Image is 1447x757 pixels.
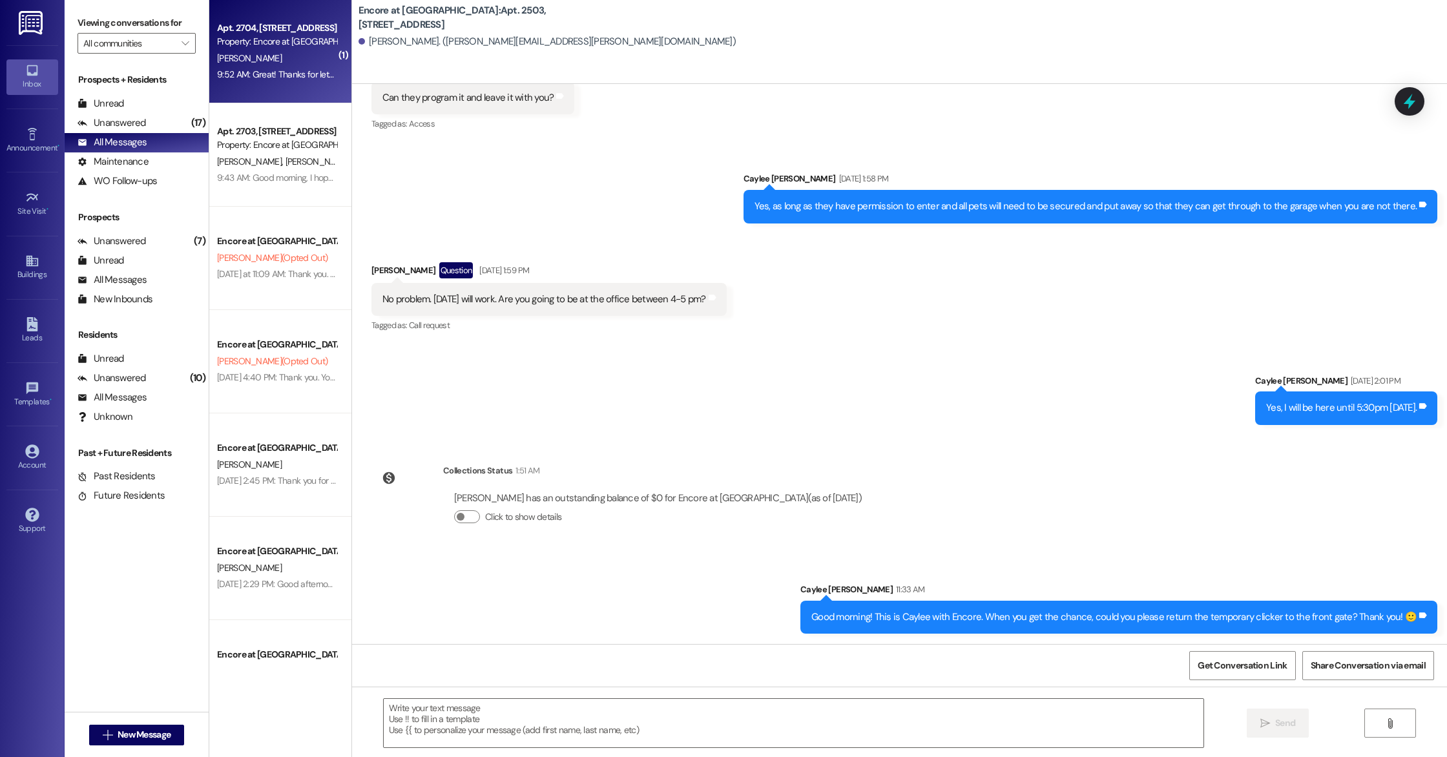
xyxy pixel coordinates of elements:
[6,313,58,348] a: Leads
[217,475,528,486] div: [DATE] 2:45 PM: Thank you for your response! I will remove you from our contact list.
[78,13,196,33] label: Viewing conversations for
[187,368,209,388] div: (10)
[217,234,337,248] div: Encore at [GEOGRAPHIC_DATA]
[217,371,857,383] div: [DATE] 4:40 PM: Thank you. You will no longer receive texts from this thread. Please reply with '...
[217,252,328,264] span: [PERSON_NAME] (Opted Out)
[800,583,1437,601] div: Caylee [PERSON_NAME]
[371,262,727,283] div: [PERSON_NAME]
[78,470,156,483] div: Past Residents
[78,352,124,366] div: Unread
[78,136,147,149] div: All Messages
[65,328,209,342] div: Residents
[78,254,124,267] div: Unread
[476,264,529,277] div: [DATE] 1:59 PM
[1348,374,1400,388] div: [DATE] 2:01 PM
[188,113,209,133] div: (17)
[217,459,282,470] span: [PERSON_NAME]
[6,377,58,412] a: Templates •
[382,91,554,105] div: Can they program it and leave it with you?
[1247,709,1309,738] button: Send
[217,21,337,35] div: Apt. 2704, [STREET_ADDRESS]
[1311,659,1426,672] span: Share Conversation via email
[78,234,146,248] div: Unanswered
[78,489,165,503] div: Future Residents
[78,293,152,306] div: New Inbounds
[78,410,132,424] div: Unknown
[382,293,706,306] div: No problem. [DATE] will work. Are you going to be at the office between 4-5 pm?
[217,172,767,183] div: 9:43 AM: Good morning, I hope you guys are having a great day! The company that is coming out to ...
[78,174,157,188] div: WO Follow-ups
[217,52,282,64] span: [PERSON_NAME]
[1302,651,1434,680] button: Share Conversation via email
[285,156,349,167] span: [PERSON_NAME]
[485,510,561,524] label: Click to show details
[78,116,146,130] div: Unanswered
[78,391,147,404] div: All Messages
[65,446,209,460] div: Past + Future Residents
[78,273,147,287] div: All Messages
[217,138,337,152] div: Property: Encore at [GEOGRAPHIC_DATA]
[50,395,52,404] span: •
[811,610,1417,624] div: Good morning! This is Caylee with Encore. When you get the chance, could you please return the te...
[6,187,58,222] a: Site Visit •
[217,441,337,455] div: Encore at [GEOGRAPHIC_DATA]
[19,11,45,35] img: ResiDesk Logo
[191,231,209,251] div: (7)
[755,200,1417,213] div: Yes, as long as they have permission to enter and all pets will need to be secured and put away s...
[217,338,337,351] div: Encore at [GEOGRAPHIC_DATA]
[359,35,736,48] div: [PERSON_NAME]. ([PERSON_NAME][EMAIL_ADDRESS][PERSON_NAME][DOMAIN_NAME])
[1198,659,1287,672] span: Get Conversation Link
[1266,401,1417,415] div: Yes, I will be here until 5:30pm [DATE].
[217,35,337,48] div: Property: Encore at [GEOGRAPHIC_DATA]
[65,211,209,224] div: Prospects
[371,114,575,133] div: Tagged as:
[57,141,59,150] span: •
[6,250,58,285] a: Buildings
[443,464,512,477] div: Collections Status
[78,155,149,169] div: Maintenance
[217,562,282,574] span: [PERSON_NAME]
[89,725,185,745] button: New Message
[1189,651,1295,680] button: Get Conversation Link
[439,262,474,278] div: Question
[217,156,286,167] span: [PERSON_NAME]
[217,268,866,280] div: [DATE] at 11:09 AM: Thank you. You will no longer receive texts from this thread. Please reply wi...
[217,68,449,80] div: 9:52 AM: Great! Thanks for letting me know! Have a great day.
[1275,716,1295,730] span: Send
[217,355,328,367] span: [PERSON_NAME] (Opted Out)
[65,73,209,87] div: Prospects + Residents
[217,544,337,558] div: Encore at [GEOGRAPHIC_DATA]
[454,492,862,505] div: [PERSON_NAME] has an outstanding balance of $0 for Encore at [GEOGRAPHIC_DATA] (as of [DATE])
[217,665,282,677] span: [PERSON_NAME]
[78,371,146,385] div: Unanswered
[1385,718,1395,729] i: 
[409,320,450,331] span: Call request
[6,441,58,475] a: Account
[78,97,124,110] div: Unread
[744,172,1438,190] div: Caylee [PERSON_NAME]
[217,648,337,661] div: Encore at [GEOGRAPHIC_DATA]
[836,172,889,185] div: [DATE] 1:58 PM
[6,59,58,94] a: Inbox
[512,464,539,477] div: 1:51 AM
[182,38,189,48] i: 
[217,125,337,138] div: Apt. 2703, [STREET_ADDRESS]
[103,730,112,740] i: 
[83,33,175,54] input: All communities
[118,728,171,741] span: New Message
[1260,718,1270,729] i: 
[1255,374,1437,392] div: Caylee [PERSON_NAME]
[359,4,617,32] b: Encore at [GEOGRAPHIC_DATA]: Apt. 2503, [STREET_ADDRESS]
[6,504,58,539] a: Support
[371,316,727,335] div: Tagged as:
[47,205,48,214] span: •
[893,583,925,596] div: 11:33 AM
[409,118,435,129] span: Access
